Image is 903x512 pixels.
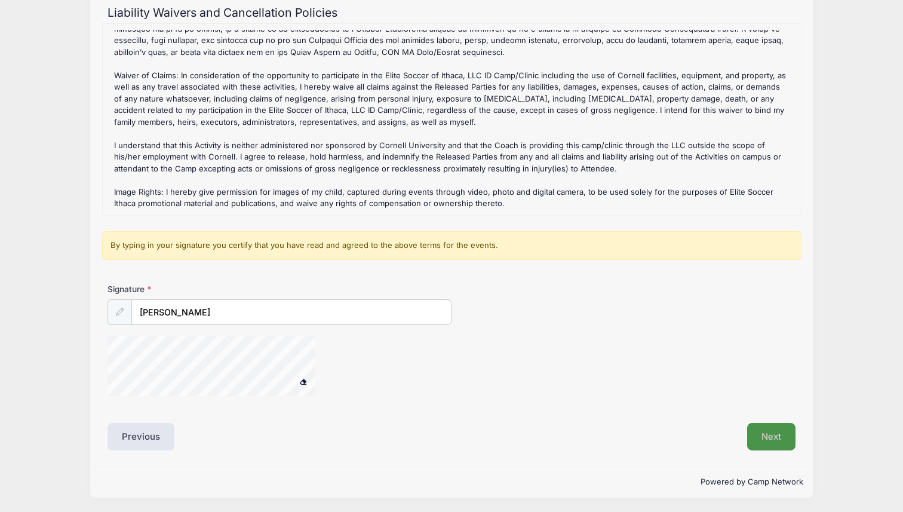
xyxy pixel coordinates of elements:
[102,231,801,260] div: By typing in your signature you certify that you have read and agreed to the above terms for the ...
[107,283,279,295] label: Signature
[109,30,795,209] div: : Any cancelation more than 14 days prior to camp will receive a full refund minus a $75 administ...
[100,476,803,488] p: Powered by Camp Network
[107,423,174,450] button: Previous
[747,423,795,450] button: Next
[131,299,451,325] input: Enter first and last name
[107,6,795,20] h2: Liability Waivers and Cancellation Policies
